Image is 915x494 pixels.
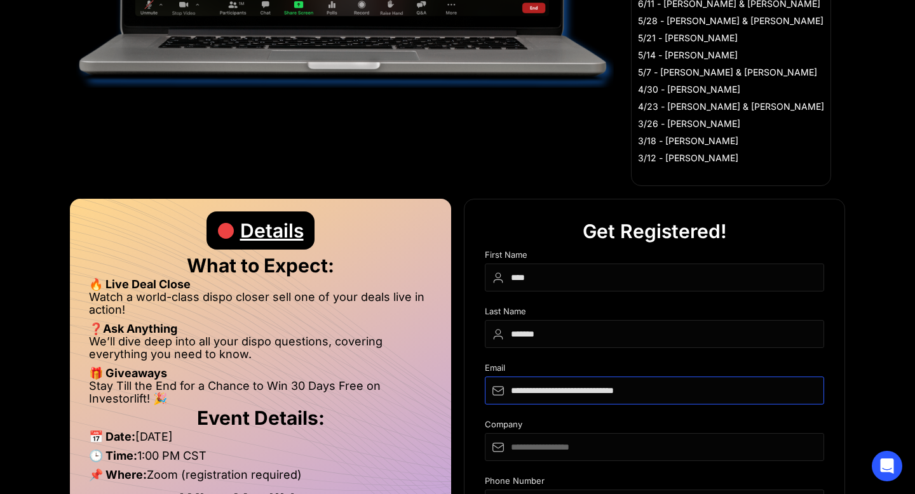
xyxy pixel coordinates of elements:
strong: ❓Ask Anything [89,322,177,335]
li: 1:00 PM CST [89,450,432,469]
strong: 🕒 Time: [89,449,137,462]
strong: 🔥 Live Deal Close [89,277,191,291]
strong: 📌 Where: [89,468,147,481]
div: Company [485,420,824,433]
li: [DATE] [89,431,432,450]
div: First Name [485,250,824,264]
strong: What to Expect: [187,254,334,277]
li: Stay Till the End for a Chance to Win 30 Days Free on Investorlift! 🎉 [89,380,432,405]
strong: 🎁 Giveaways [89,366,167,380]
div: Email [485,363,824,377]
li: Watch a world-class dispo closer sell one of your deals live in action! [89,291,432,323]
div: Last Name [485,307,824,320]
div: Details [240,211,304,250]
strong: 📅 Date: [89,430,135,443]
div: Open Intercom Messenger [872,451,902,481]
li: Zoom (registration required) [89,469,432,488]
li: We’ll dive deep into all your dispo questions, covering everything you need to know. [89,335,432,367]
strong: Event Details: [197,406,325,429]
div: Phone Number [485,476,824,490]
div: Get Registered! [583,212,727,250]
